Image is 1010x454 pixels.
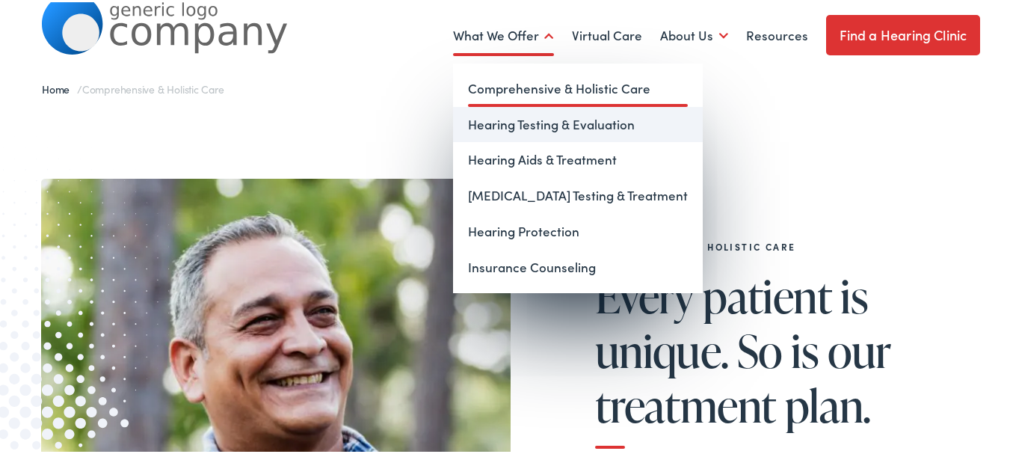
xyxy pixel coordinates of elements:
a: Insurance Counseling [453,248,703,283]
span: Every [595,269,695,319]
span: Comprehensive & Holistic Care [82,79,224,94]
a: Hearing Protection [453,212,703,248]
a: Home [42,79,77,94]
a: About Us [660,6,728,61]
span: / [42,79,224,94]
a: Hearing Testing & Evaluation [453,105,703,141]
a: Find a Hearing Clinic [826,13,981,53]
a: Hearing Aids & Treatment [453,140,703,176]
span: patient [703,269,832,319]
span: So [737,324,783,373]
a: [MEDICAL_DATA] Testing & Treatment [453,176,703,212]
span: plan. [785,378,871,428]
a: Comprehensive & Holistic Care [453,69,703,105]
span: is [840,269,868,319]
h2: Comprehensive & Holistic Care [595,239,954,250]
a: Virtual Care [572,6,642,61]
span: is [791,324,819,373]
a: What We Offer [453,6,554,61]
span: unique. [595,324,729,373]
span: our [828,324,891,373]
span: treatment [595,378,777,428]
a: Resources [746,6,808,61]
